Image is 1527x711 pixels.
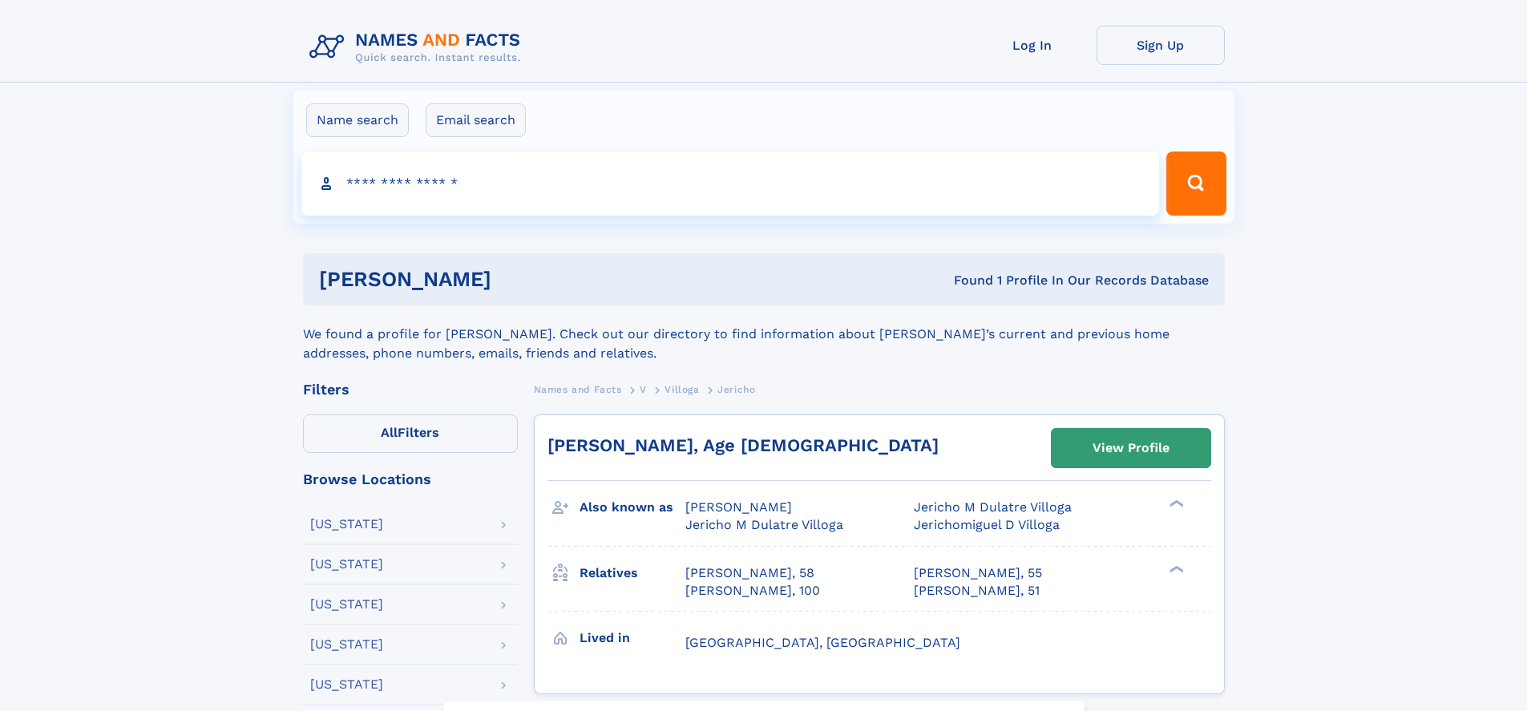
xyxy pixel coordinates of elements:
span: Jerichomiguel D Villoga [914,517,1060,532]
span: All [381,425,398,440]
div: [US_STATE] [310,518,383,531]
span: [GEOGRAPHIC_DATA], [GEOGRAPHIC_DATA] [685,635,960,650]
a: Names and Facts [534,379,622,399]
span: Jericho M Dulatre Villoga [914,499,1072,515]
input: search input [301,151,1160,216]
a: [PERSON_NAME], 100 [685,582,820,600]
label: Email search [426,103,526,137]
img: Logo Names and Facts [303,26,534,69]
div: [US_STATE] [310,638,383,651]
div: We found a profile for [PERSON_NAME]. Check out our directory to find information about [PERSON_N... [303,305,1225,363]
div: [US_STATE] [310,678,383,691]
a: [PERSON_NAME], 51 [914,582,1040,600]
span: V [640,384,647,395]
div: Found 1 Profile In Our Records Database [722,272,1209,289]
div: [US_STATE] [310,558,383,571]
a: [PERSON_NAME], 55 [914,564,1042,582]
a: View Profile [1052,429,1210,467]
a: Villoga [665,379,699,399]
span: Jericho M Dulatre Villoga [685,517,843,532]
div: View Profile [1093,430,1169,467]
label: Filters [303,414,518,453]
a: Log In [968,26,1097,65]
h3: Also known as [580,494,685,521]
h3: Lived in [580,624,685,652]
h1: [PERSON_NAME] [319,269,723,289]
div: [US_STATE] [310,598,383,611]
div: ❯ [1165,564,1185,574]
a: [PERSON_NAME], Age [DEMOGRAPHIC_DATA] [547,435,939,455]
div: ❯ [1165,499,1185,509]
span: Villoga [665,384,699,395]
label: Name search [306,103,409,137]
span: Jericho [717,384,755,395]
a: [PERSON_NAME], 58 [685,564,814,582]
div: Browse Locations [303,472,518,487]
a: Sign Up [1097,26,1225,65]
button: Search Button [1166,151,1226,216]
a: V [640,379,647,399]
div: Filters [303,382,518,397]
span: [PERSON_NAME] [685,499,792,515]
h3: Relatives [580,560,685,587]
